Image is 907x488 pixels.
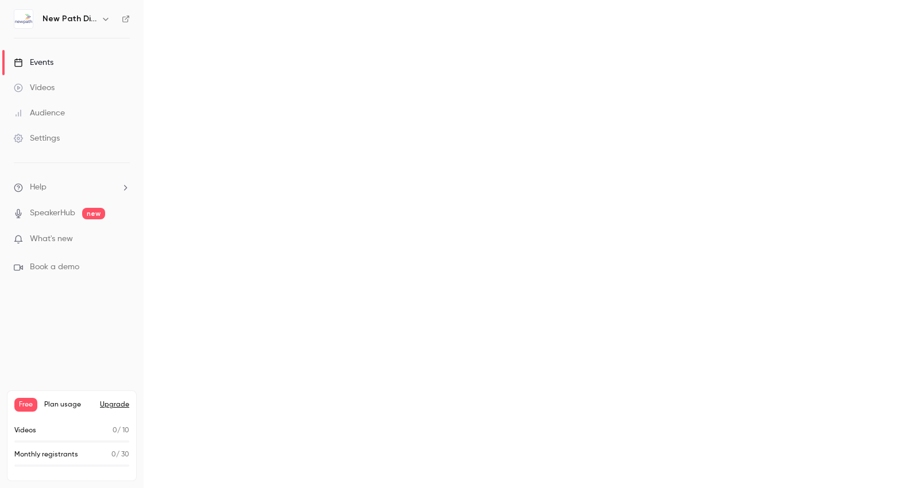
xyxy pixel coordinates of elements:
span: Help [30,181,47,193]
div: Settings [14,133,60,144]
span: Plan usage [44,400,93,409]
span: Free [14,398,37,412]
p: Videos [14,425,36,436]
div: Audience [14,107,65,119]
span: What's new [30,233,73,245]
p: / 10 [113,425,129,436]
button: Upgrade [100,400,129,409]
p: / 30 [111,450,129,460]
div: Videos [14,82,55,94]
li: help-dropdown-opener [14,181,130,193]
div: Events [14,57,53,68]
p: Monthly registrants [14,450,78,460]
span: 0 [111,451,116,458]
span: new [82,208,105,219]
a: SpeakerHub [30,207,75,219]
span: 0 [113,427,117,434]
span: Book a demo [30,261,79,273]
h6: New Path Digital [43,13,97,25]
img: New Path Digital [14,10,33,28]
